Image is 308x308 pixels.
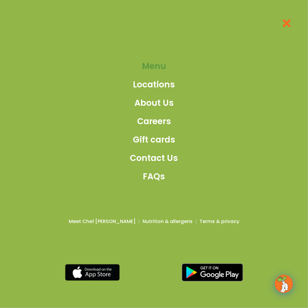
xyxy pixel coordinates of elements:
a: Careers [130,115,178,128]
a: Contact Us [130,152,178,165]
span: Gift cards [133,134,175,146]
img: wpChatIcon [275,275,292,292]
a: Locations [130,78,178,91]
img: google_play [182,263,243,281]
a: Terms & privacy [200,218,239,225]
a: Meet Chef [PERSON_NAME] [69,218,136,225]
span: About Us [134,97,174,109]
span: Careers [137,115,171,128]
a: About Us [130,97,178,109]
span: FAQs [143,170,165,183]
a: Gift cards [130,134,178,146]
a: FAQs [130,170,178,183]
span: Locations [133,78,175,91]
img: appstore [65,263,120,281]
span: Menu [142,60,166,73]
a: Nutrition & allergens [143,218,193,225]
a: Menu [130,60,178,73]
